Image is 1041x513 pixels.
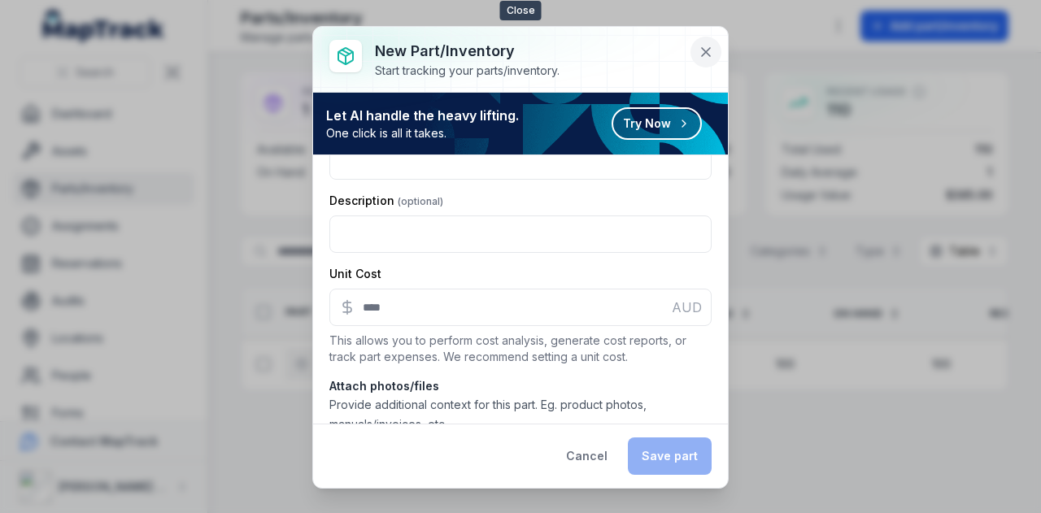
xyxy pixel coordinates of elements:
[375,63,560,79] div: Start tracking your parts/inventory.
[329,398,647,431] span: Provide additional context for this part. Eg. product photos, manuals/invoices, etc.
[329,215,712,253] input: :r1q:-form-item-label
[329,289,712,326] input: :r1r:-form-item-label
[612,107,702,140] button: Try Now
[329,333,712,365] p: This allows you to perform cost analysis, generate cost reports, or track part expenses. We recom...
[326,125,519,141] span: One click is all it takes.
[375,40,560,63] h3: New part/inventory
[329,378,712,394] strong: Attach photos/files
[329,266,381,282] label: Unit Cost
[329,193,443,209] label: Description
[329,142,712,180] input: :r1p:-form-item-label
[326,106,519,125] strong: Let AI handle the heavy lifting.
[500,1,542,20] span: Close
[552,437,621,475] button: Cancel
